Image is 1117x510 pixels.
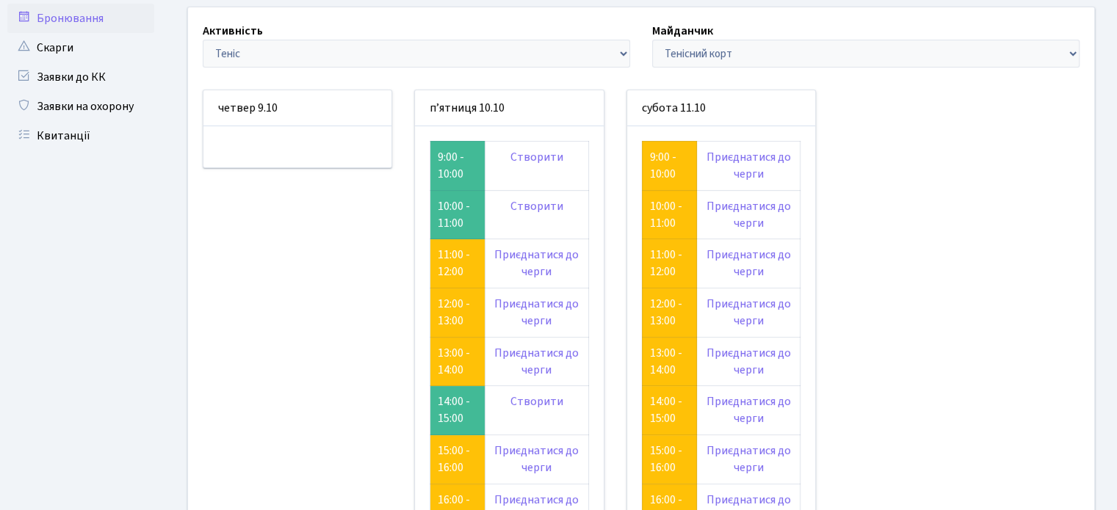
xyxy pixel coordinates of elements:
label: Майданчик [652,22,713,40]
a: Приєднатися до черги [494,442,579,476]
a: Створити [510,393,563,409]
a: 14:00 - 15:00 [650,393,682,426]
td: 14:00 - 15:00 [430,386,485,435]
a: 11:00 - 12:00 [438,247,470,280]
a: Приєднатися до черги [706,296,791,329]
a: Приєднатися до черги [706,393,791,426]
a: Створити [510,149,563,165]
a: 11:00 - 12:00 [650,247,682,280]
a: Приєднатися до черги [494,345,579,378]
a: Створити [510,198,563,214]
div: четвер 9.10 [203,90,391,126]
a: 15:00 - 16:00 [438,442,470,476]
a: Скарги [7,33,154,62]
div: субота 11.10 [627,90,815,126]
a: 12:00 - 13:00 [438,296,470,329]
a: Заявки до КК [7,62,154,92]
a: Приєднатися до черги [494,247,579,280]
label: Активність [203,22,263,40]
a: Приєднатися до черги [706,149,791,182]
a: Квитанції [7,121,154,150]
a: Приєднатися до черги [706,345,791,378]
a: 9:00 - 10:00 [650,149,676,182]
a: Бронювання [7,4,154,33]
a: Приєднатися до черги [706,442,791,476]
a: 12:00 - 13:00 [650,296,682,329]
div: п’ятниця 10.10 [415,90,603,126]
a: Заявки на охорону [7,92,154,121]
a: Приєднатися до черги [494,296,579,329]
a: Приєднатися до черги [706,247,791,280]
a: 13:00 - 14:00 [438,345,470,378]
a: 10:00 - 11:00 [650,198,682,231]
td: 9:00 - 10:00 [430,141,485,190]
td: 10:00 - 11:00 [430,190,485,239]
a: Приєднатися до черги [706,198,791,231]
a: 15:00 - 16:00 [650,442,682,476]
a: 13:00 - 14:00 [650,345,682,378]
